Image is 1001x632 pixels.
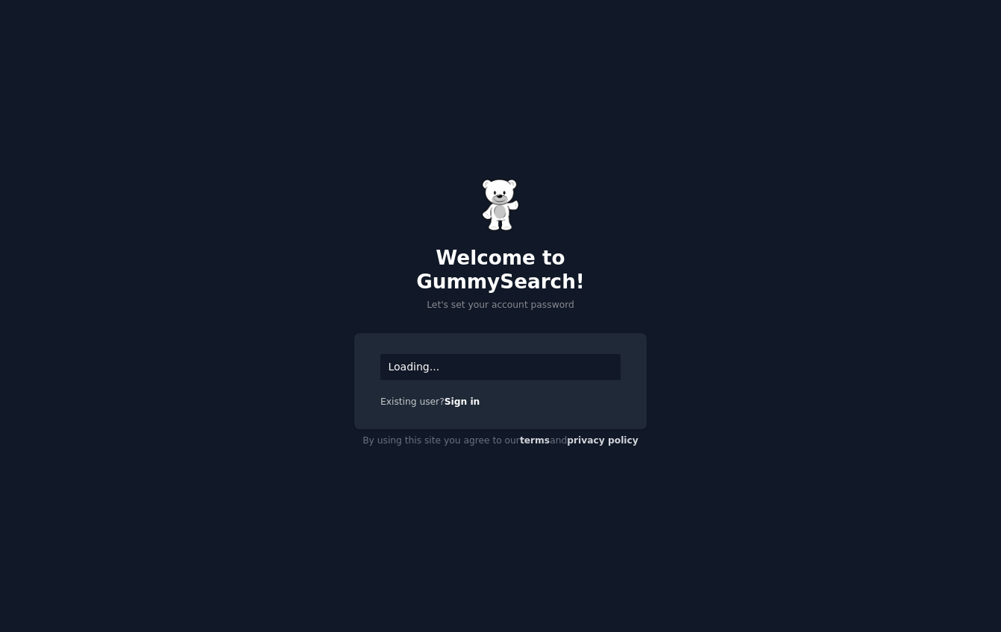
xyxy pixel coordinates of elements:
[445,396,480,407] a: Sign in
[354,429,647,453] div: By using this site you agree to our and
[380,354,621,380] div: Loading...
[520,435,550,446] a: terms
[380,396,445,407] span: Existing user?
[482,179,519,231] img: Gummy Bear
[567,435,638,446] a: privacy policy
[354,247,647,294] h2: Welcome to GummySearch!
[354,299,647,312] p: Let's set your account password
